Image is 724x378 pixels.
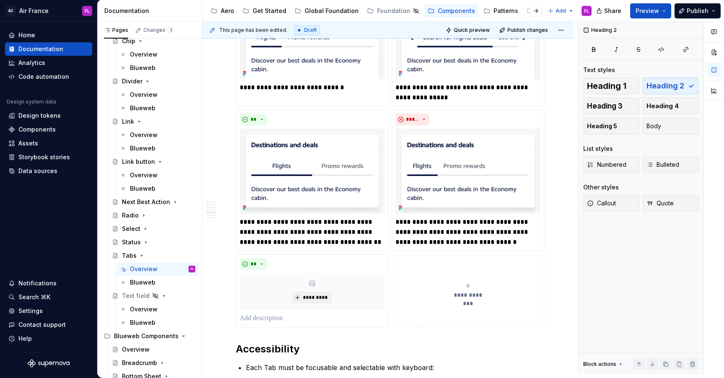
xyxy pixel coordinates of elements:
div: Overview [130,305,158,313]
button: Body [643,118,699,135]
a: Status [109,236,199,249]
div: Search ⌘K [18,293,50,301]
button: Numbered [583,156,639,173]
span: Heading 3 [587,102,623,110]
a: Overview [116,88,199,101]
div: Breadcrumb [122,359,157,367]
div: Design tokens [18,111,61,120]
span: Numbered [587,161,626,169]
span: Quote [646,199,674,207]
img: 1e5599b5-dbb8-491e-892d-d6721394b7c3.png [240,129,385,213]
div: Components [438,7,475,15]
div: Blueweb [130,184,155,193]
div: Blueweb [130,318,155,327]
button: Heading 4 [643,98,699,114]
img: 4e6a1f39-16e1-44db-ba35-ccf0390ed013.png [396,129,540,213]
div: Text styles [583,66,615,74]
span: Callout [587,199,616,207]
div: Design system data [7,98,56,105]
div: Pages [104,27,128,34]
svg: Supernova Logo [28,359,70,368]
span: Heading 1 [587,82,626,90]
span: 1 [167,27,174,34]
div: Other styles [583,183,619,192]
div: FL [191,265,194,273]
div: Analytics [18,59,45,67]
span: Publish changes [507,27,548,34]
a: Design tokens [5,109,92,122]
a: Blueweb [116,61,199,75]
a: OverviewFL [116,262,199,276]
a: Get Started [239,4,290,18]
span: Add [556,8,566,14]
div: Overview [130,91,158,99]
a: Patterns [480,4,522,18]
div: Tabs [122,251,137,260]
button: Bulleted [643,156,699,173]
a: Data sources [5,164,92,178]
div: Page tree [207,3,543,19]
div: Text field [122,292,150,300]
div: Link [122,117,134,126]
div: Select [122,225,140,233]
a: Blueweb [116,316,199,329]
div: Overview [122,345,150,354]
button: Quick preview [443,24,494,36]
span: Heading 5 [587,122,617,130]
a: Aero [207,4,238,18]
button: Contact support [5,318,92,331]
a: Select [109,222,199,236]
p: Each Tab must be focusable and selectable with keyboard: [246,362,540,373]
div: Settings [18,307,43,315]
a: Components [424,4,478,18]
div: Storybook stories [18,153,70,161]
a: Blueweb [116,101,199,115]
a: Text field [109,289,199,303]
a: Radio [109,209,199,222]
button: Heading 5 [583,118,639,135]
div: Data sources [18,167,57,175]
span: Quick preview [454,27,490,34]
a: Assets [5,137,92,150]
button: Add [545,5,577,17]
div: Help [18,334,32,343]
button: Preview [630,3,671,18]
div: Changes [143,27,174,34]
div: Overview [130,265,158,273]
button: Help [5,332,92,345]
div: Contact support [18,321,66,329]
div: Code automation [18,72,69,81]
div: Global Foundation [305,7,359,15]
div: Assets [18,139,38,148]
a: Components [5,123,92,136]
a: Overview [116,48,199,61]
a: Analytics [5,56,92,70]
img: f1707a19-92aa-4b67-a969-50c62ed0a492.png [396,7,540,79]
div: Blueweb [130,64,155,72]
div: FL [584,8,589,14]
div: Blueweb Components [101,329,199,343]
div: Blueweb [130,278,155,287]
a: Storybook stories [5,150,92,164]
div: Blueweb [130,104,155,112]
div: Patterns [494,7,518,15]
span: Bulleted [646,161,679,169]
a: Link button [109,155,199,168]
button: Search ⌘K [5,290,92,304]
a: Blueweb [116,182,199,195]
div: Components [18,125,56,134]
button: ADAir FranceFL [2,2,96,20]
div: Chip [122,37,135,45]
div: Home [18,31,35,39]
a: Overview [116,128,199,142]
a: Divider [109,75,199,88]
button: Publish [675,3,721,18]
a: Global Foundation [291,4,362,18]
div: Overview [130,171,158,179]
div: Documentation [104,7,199,15]
a: Chip [109,34,199,48]
div: Foundation [377,7,410,15]
div: Get Started [253,7,286,15]
span: Publish [687,7,708,15]
a: Next Best Action [109,195,199,209]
